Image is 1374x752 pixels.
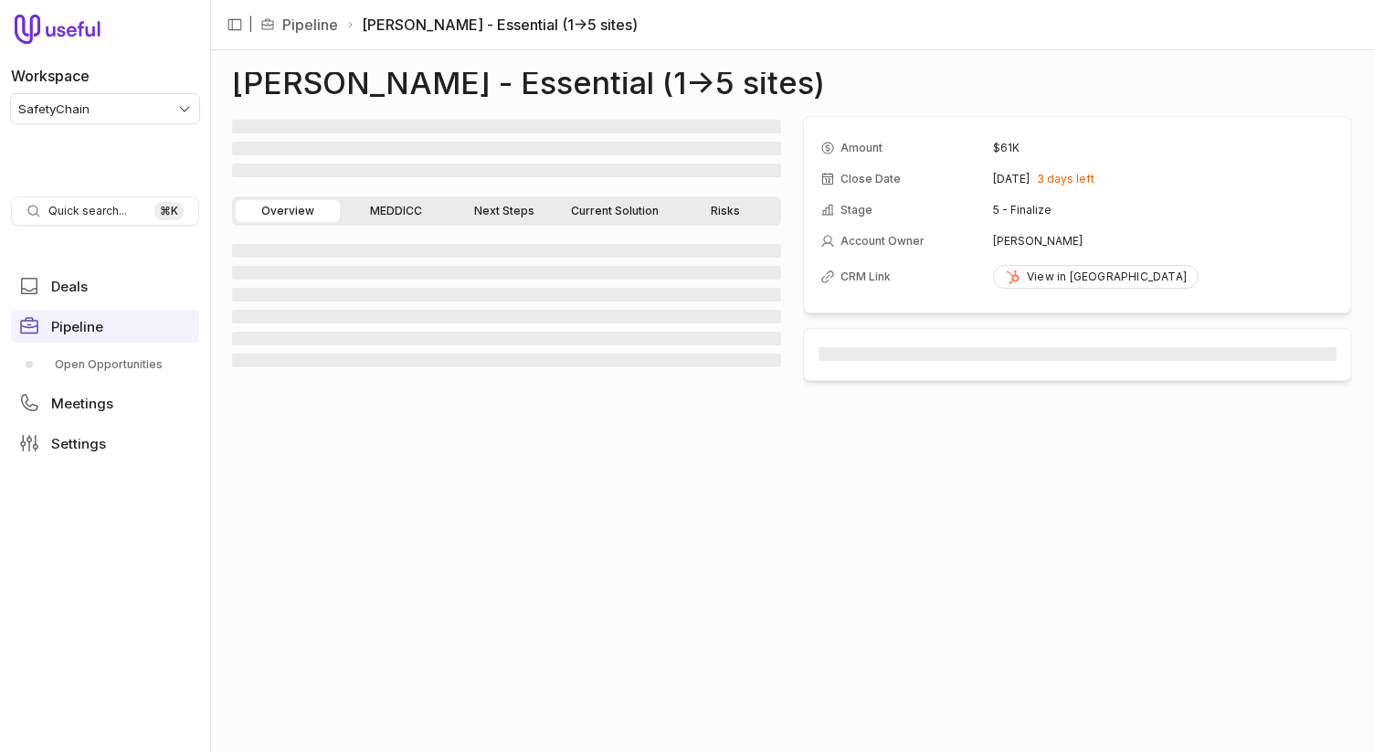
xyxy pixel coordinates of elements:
span: CRM Link [840,270,891,284]
span: ‌ [232,332,781,345]
span: ‌ [232,288,781,302]
a: Overview [236,200,340,222]
span: Meetings [51,397,113,410]
span: Stage [840,203,872,217]
span: ‌ [232,142,781,155]
span: ‌ [232,164,781,177]
span: | [248,14,253,36]
a: Current Solution [560,200,670,222]
a: Meetings [11,387,199,419]
span: Settings [51,437,106,450]
a: Settings [11,427,199,460]
a: Risks [673,200,777,222]
label: Workspace [11,65,90,87]
li: [PERSON_NAME] - Essential (1->5 sites) [345,14,638,36]
span: Pipeline [51,320,103,334]
td: $61K [993,133,1335,163]
span: ‌ [819,347,1337,361]
div: Pipeline submenu [11,350,199,379]
h1: [PERSON_NAME] - Essential (1->5 sites) [232,72,825,94]
td: [PERSON_NAME] [993,227,1335,256]
span: ‌ [232,354,781,367]
span: ‌ [232,310,781,323]
span: 3 days left [1037,172,1094,186]
kbd: ⌘ K [154,202,184,220]
a: Deals [11,270,199,302]
a: View in [GEOGRAPHIC_DATA] [993,265,1199,289]
a: Next Steps [452,200,556,222]
span: ‌ [232,266,781,280]
span: Amount [840,141,883,155]
span: ‌ [232,120,781,133]
a: MEDDICC [343,200,448,222]
span: Deals [51,280,88,293]
div: View in [GEOGRAPHIC_DATA] [1005,270,1187,284]
span: Quick search... [48,204,127,218]
span: Close Date [840,172,901,186]
span: Account Owner [840,234,925,249]
button: Collapse sidebar [221,11,248,38]
span: ‌ [232,244,781,258]
a: Open Opportunities [11,350,199,379]
a: Pipeline [11,310,199,343]
a: Pipeline [282,14,338,36]
td: 5 - Finalize [993,196,1335,225]
time: [DATE] [993,172,1030,186]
